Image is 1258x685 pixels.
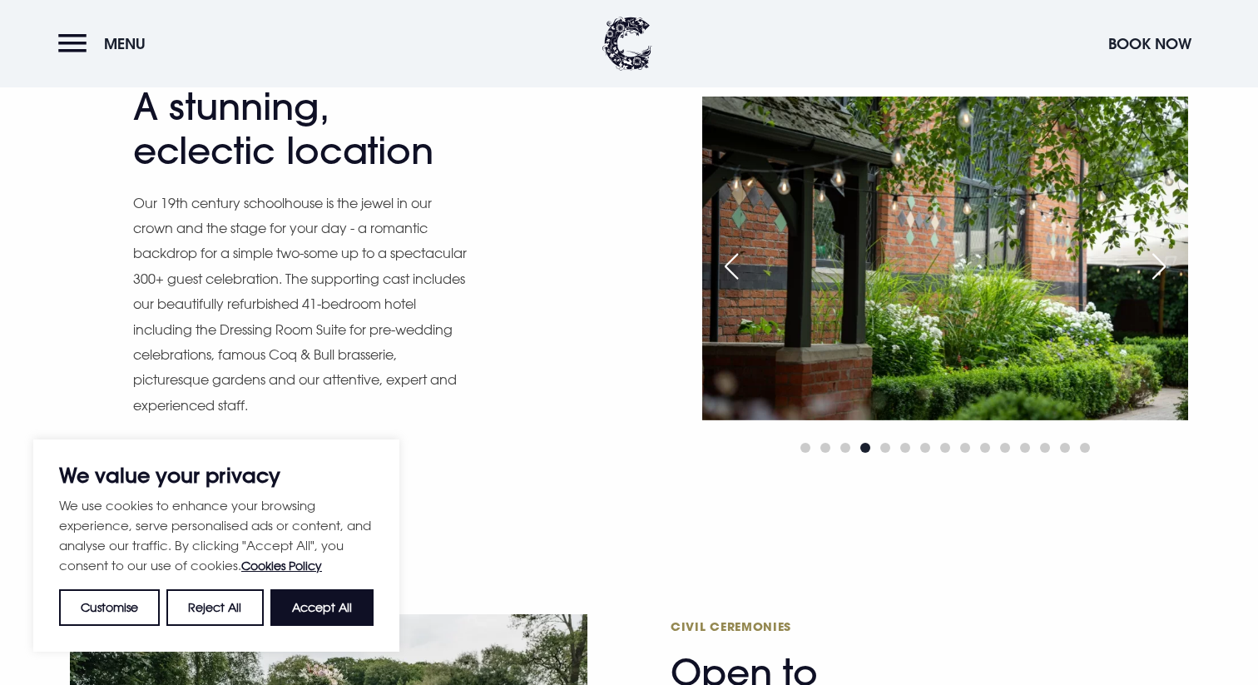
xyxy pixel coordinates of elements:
[1138,248,1180,285] div: Next slide
[702,97,1188,420] img: Wedding Fairs Northern Ireland
[1060,443,1070,453] span: Go to slide 14
[980,443,990,453] span: Go to slide 10
[1040,443,1050,453] span: Go to slide 13
[711,248,752,285] div: Previous slide
[880,443,890,453] span: Go to slide 5
[166,589,263,626] button: Reject All
[1000,443,1010,453] span: Go to slide 11
[59,589,160,626] button: Customise
[59,465,374,485] p: We value your privacy
[920,443,930,453] span: Go to slide 7
[960,443,970,453] span: Go to slide 9
[671,618,995,634] span: Civil Ceremonies
[58,26,154,62] button: Menu
[860,443,870,453] span: Go to slide 4
[104,34,146,53] span: Menu
[1100,26,1200,62] button: Book Now
[602,17,652,71] img: Clandeboye Lodge
[800,443,810,453] span: Go to slide 1
[1020,443,1030,453] span: Go to slide 12
[133,52,458,173] h2: A stunning, eclectic location
[59,495,374,576] p: We use cookies to enhance your browsing experience, serve personalised ads or content, and analys...
[33,439,399,652] div: We value your privacy
[270,589,374,626] button: Accept All
[1080,443,1090,453] span: Go to slide 15
[940,443,950,453] span: Go to slide 8
[840,443,850,453] span: Go to slide 3
[241,558,322,573] a: Cookies Policy
[900,443,910,453] span: Go to slide 6
[133,191,474,419] p: Our 19th century schoolhouse is the jewel in our crown and the stage for your day - a romantic ba...
[820,443,830,453] span: Go to slide 2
